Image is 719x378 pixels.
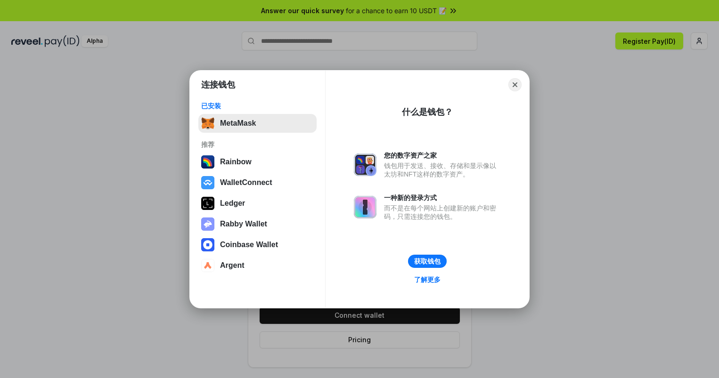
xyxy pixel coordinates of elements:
img: svg+xml,%3Csvg%20xmlns%3D%22http%3A%2F%2Fwww.w3.org%2F2000%2Fsvg%22%20fill%3D%22none%22%20viewBox... [354,196,376,218]
img: svg+xml,%3Csvg%20fill%3D%22none%22%20height%3D%2233%22%20viewBox%3D%220%200%2035%2033%22%20width%... [201,117,214,130]
div: Argent [220,261,245,270]
div: 而不是在每个网站上创建新的账户和密码，只需连接您的钱包。 [384,204,501,221]
img: svg+xml,%3Csvg%20width%3D%2228%22%20height%3D%2228%22%20viewBox%3D%220%200%2028%2028%22%20fill%3D... [201,259,214,272]
div: 已安装 [201,102,314,110]
button: Argent [198,256,317,275]
button: Close [508,78,522,91]
div: 钱包用于发送、接收、存储和显示像以太坊和NFT这样的数字资产。 [384,161,501,178]
button: 获取钱包 [408,255,447,268]
button: Rabby Wallet [198,215,317,233]
img: svg+xml,%3Csvg%20width%3D%2228%22%20height%3D%2228%22%20viewBox%3D%220%200%2028%2028%22%20fill%3D... [201,238,214,251]
button: Ledger [198,194,317,213]
div: Rainbow [220,158,252,166]
div: 您的数字资产之家 [384,151,501,160]
img: svg+xml,%3Csvg%20xmlns%3D%22http%3A%2F%2Fwww.w3.org%2F2000%2Fsvg%22%20fill%3D%22none%22%20viewBox... [354,153,376,176]
button: MetaMask [198,114,317,133]
a: 了解更多 [409,273,446,286]
div: Coinbase Wallet [220,241,278,249]
div: 什么是钱包？ [402,106,453,118]
img: svg+xml,%3Csvg%20xmlns%3D%22http%3A%2F%2Fwww.w3.org%2F2000%2Fsvg%22%20fill%3D%22none%22%20viewBox... [201,217,214,231]
h1: 连接钱包 [201,79,235,90]
div: WalletConnect [220,178,272,187]
div: 推荐 [201,140,314,149]
button: Coinbase Wallet [198,235,317,254]
button: Rainbow [198,153,317,171]
img: svg+xml,%3Csvg%20width%3D%2228%22%20height%3D%2228%22%20viewBox%3D%220%200%2028%2028%22%20fill%3D... [201,176,214,189]
button: WalletConnect [198,173,317,192]
img: svg+xml,%3Csvg%20xmlns%3D%22http%3A%2F%2Fwww.w3.org%2F2000%2Fsvg%22%20width%3D%2228%22%20height%3... [201,197,214,210]
div: Ledger [220,199,245,208]
div: Rabby Wallet [220,220,267,228]
img: svg+xml,%3Csvg%20width%3D%22120%22%20height%3D%22120%22%20viewBox%3D%220%200%20120%20120%22%20fil... [201,155,214,169]
div: 了解更多 [414,275,441,284]
div: 一种新的登录方式 [384,193,501,202]
div: 获取钱包 [414,257,441,265]
div: MetaMask [220,119,256,128]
